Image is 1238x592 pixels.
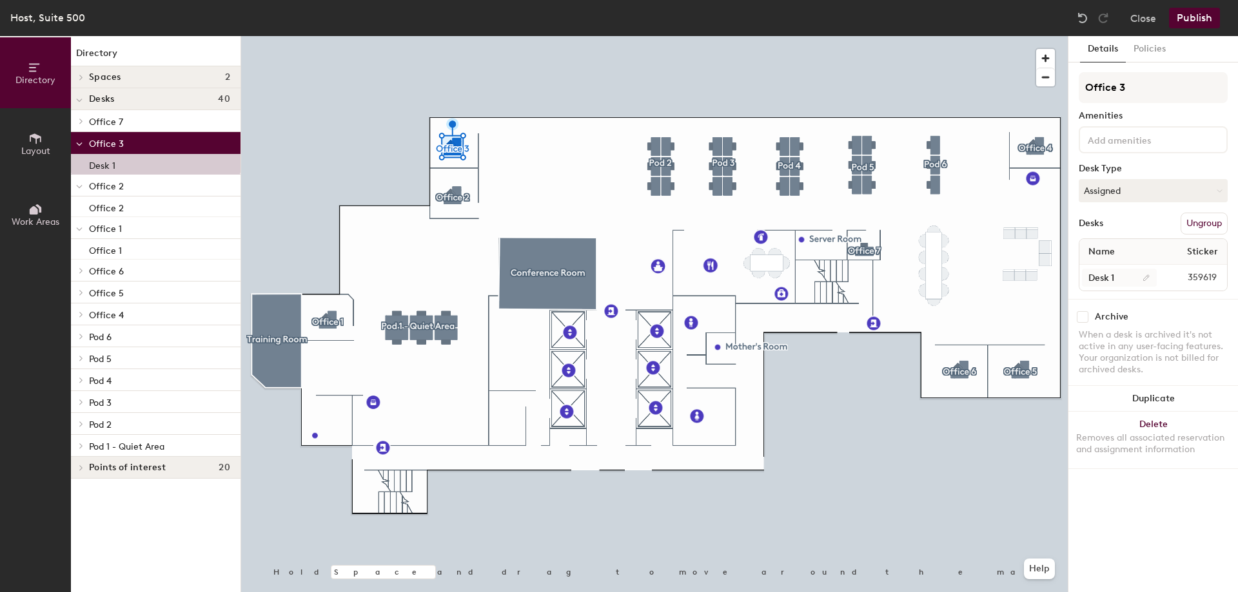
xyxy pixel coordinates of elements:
[89,199,124,214] p: Office 2
[21,146,50,157] span: Layout
[218,94,230,104] span: 40
[89,354,112,365] span: Pod 5
[89,463,166,473] span: Points of interest
[1079,164,1228,174] div: Desk Type
[89,117,123,128] span: Office 7
[1097,12,1110,24] img: Redo
[89,397,112,408] span: Pod 3
[1080,36,1126,62] button: Details
[71,46,241,66] h1: Directory
[1024,559,1055,579] button: Help
[1082,269,1157,287] input: Unnamed desk
[1079,179,1228,202] button: Assigned
[1079,329,1228,376] div: When a desk is archived it's not active in any user-facing features. Your organization is not bil...
[89,288,124,299] span: Office 5
[89,72,121,82] span: Spaces
[1181,240,1224,263] span: Sticker
[89,266,124,277] span: Office 6
[1126,36,1174,62] button: Policies
[89,376,112,387] span: Pod 4
[1095,312,1128,322] div: Archive
[225,72,230,82] span: 2
[1079,111,1228,121] div: Amenities
[89,157,115,171] p: Desk 1
[1068,412,1238,468] button: DeleteRemoves all associated reservation and assignment information
[1085,131,1201,147] input: Add amenities
[89,441,164,452] span: Pod 1 - Quiet Area
[89,242,122,256] p: Office 1
[1181,213,1228,234] button: Ungroup
[89,94,114,104] span: Desks
[89,310,124,321] span: Office 4
[1157,271,1224,285] span: 359619
[1169,8,1220,28] button: Publish
[1076,12,1089,24] img: Undo
[1076,432,1230,455] div: Removes all associated reservation and assignment information
[89,138,124,149] span: Office 3
[10,10,85,26] div: Host, Suite 500
[1082,240,1121,263] span: Name
[89,332,112,343] span: Pod 6
[89,224,122,234] span: Office 1
[89,419,112,430] span: Pod 2
[1130,8,1156,28] button: Close
[15,75,55,86] span: Directory
[1068,386,1238,412] button: Duplicate
[89,181,124,192] span: Office 2
[219,463,230,473] span: 20
[12,216,59,227] span: Work Areas
[1079,218,1103,229] div: Desks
